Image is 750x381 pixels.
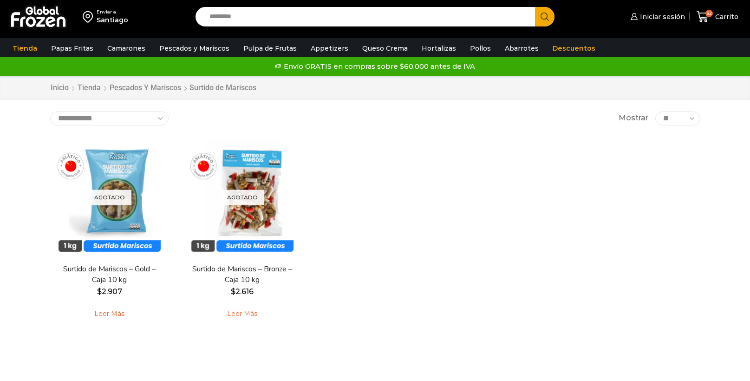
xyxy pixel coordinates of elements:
[306,39,353,57] a: Appetizers
[465,39,496,57] a: Pollos
[155,39,234,57] a: Pescados y Mariscos
[619,113,648,124] span: Mostrar
[97,287,122,296] bdi: 2.907
[50,112,169,125] select: Pedido de la tienda
[88,190,131,205] p: Agotado
[97,15,128,25] div: Santiago
[189,264,295,285] a: Surtido de Mariscos – Bronze – Caja 10 kg
[694,6,741,28] a: 82 Carrito
[628,7,685,26] a: Iniciar sesión
[535,7,554,26] button: Search button
[213,304,272,324] a: Leé más sobre “Surtido de Mariscos - Bronze - Caja 10 kg”
[50,83,256,93] nav: Breadcrumb
[358,39,412,57] a: Queso Crema
[548,39,600,57] a: Descuentos
[97,287,102,296] span: $
[221,190,264,205] p: Agotado
[83,9,97,25] img: address-field-icon.svg
[189,83,256,92] h1: Surtido de Mariscos
[46,39,98,57] a: Papas Fritas
[77,83,101,93] a: Tienda
[713,12,738,21] span: Carrito
[8,39,42,57] a: Tienda
[239,39,301,57] a: Pulpa de Frutas
[705,10,713,17] span: 82
[50,83,69,93] a: Inicio
[56,264,163,285] a: Surtido de Mariscos – Gold – Caja 10 kg
[97,9,128,15] div: Enviar a
[638,12,685,21] span: Iniciar sesión
[231,287,235,296] span: $
[500,39,543,57] a: Abarrotes
[80,304,139,324] a: Leé más sobre “Surtido de Mariscos - Gold - Caja 10 kg”
[417,39,461,57] a: Hortalizas
[109,83,182,93] a: Pescados y Mariscos
[231,287,254,296] bdi: 2.616
[103,39,150,57] a: Camarones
